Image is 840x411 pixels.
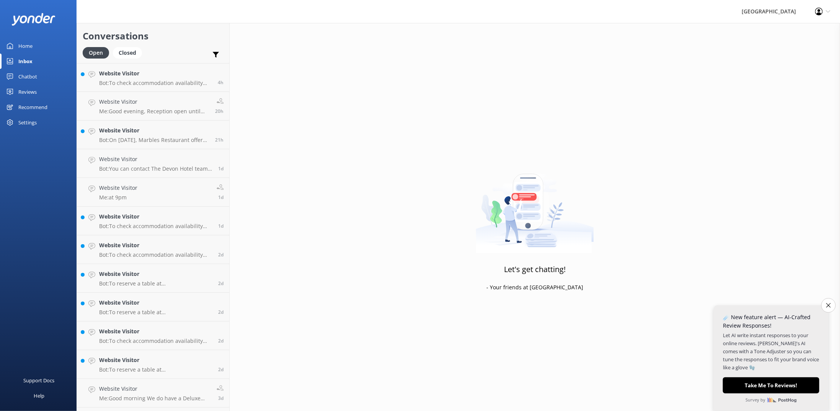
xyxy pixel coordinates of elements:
h4: Website Visitor [99,270,212,278]
h3: Let's get chatting! [504,263,566,276]
p: Bot: To reserve a table at [GEOGRAPHIC_DATA], visit [URL][DOMAIN_NAME] and choose your preferred ... [99,309,212,316]
a: Website VisitorBot:To check accommodation availability and make a booking, please visit [URL][DOM... [77,321,229,350]
h4: Website Visitor [99,241,212,250]
p: Bot: To check accommodation availability and make a booking, please visit [URL][DOMAIN_NAME]. [99,338,212,344]
a: Website VisitorBot:To reserve a table at [GEOGRAPHIC_DATA], visit [URL][DOMAIN_NAME] and choose y... [77,350,229,379]
h4: Website Visitor [99,327,212,336]
span: Oct 02 2025 04:32pm (UTC +13:00) Pacific/Auckland [215,137,223,143]
span: Oct 01 2025 01:45pm (UTC +13:00) Pacific/Auckland [218,251,223,258]
div: Inbox [18,54,33,69]
a: Website VisitorMe:at 9pm1d [77,178,229,207]
h4: Website Visitor [99,385,211,393]
h4: Website Visitor [99,298,212,307]
p: Bot: You can contact The Devon Hotel team at [PHONE_NUMBER] or 0800 843 338, or by emailing [EMAI... [99,165,212,172]
div: Reviews [18,84,37,99]
h4: Website Visitor [99,184,137,192]
span: Oct 01 2025 05:22pm (UTC +13:00) Pacific/Auckland [218,223,223,229]
div: Support Docs [24,373,55,388]
div: Settings [18,115,37,130]
div: Chatbot [18,69,37,84]
a: Website VisitorBot:On [DATE], Marbles Restaurant offers sittings for lunch and dinner at 12:00pm ... [77,121,229,149]
a: Website VisitorBot:To reserve a table at [GEOGRAPHIC_DATA], visit [URL][DOMAIN_NAME] and choose y... [77,264,229,293]
h4: Website Visitor [99,212,212,221]
a: Website VisitorMe:Good morning We do have a Deluxe Twin Queen Studio on the10th October - Rate is... [77,379,229,408]
p: Me: Good morning We do have a Deluxe Twin Queen Studio on the10th October - Rate is $169.00 We do... [99,395,211,402]
p: Bot: To reserve a table at [GEOGRAPHIC_DATA], visit [URL][DOMAIN_NAME] and choose your preferred ... [99,280,212,287]
img: yonder-white-logo.png [11,13,55,26]
p: Me: at 9pm [99,194,137,201]
a: Website VisitorBot:To reserve a table at [GEOGRAPHIC_DATA], visit [URL][DOMAIN_NAME] and choose y... [77,293,229,321]
span: Oct 02 2025 05:30pm (UTC +13:00) Pacific/Auckland [215,108,223,114]
a: Open [83,48,113,57]
p: Bot: To reserve a table at [GEOGRAPHIC_DATA], visit [URL][DOMAIN_NAME] and choose your preferred ... [99,366,212,373]
h4: Website Visitor [99,98,209,106]
img: artwork of a man stealing a conversation from at giant smartphone [476,158,594,253]
span: Oct 01 2025 10:32am (UTC +13:00) Pacific/Auckland [218,309,223,315]
span: Oct 01 2025 01:08pm (UTC +13:00) Pacific/Auckland [218,280,223,287]
div: Closed [113,47,142,59]
p: Me: Good evening, Reception open until Midnight. [99,108,209,115]
span: Oct 03 2025 09:33am (UTC +13:00) Pacific/Auckland [218,79,223,86]
div: Open [83,47,109,59]
p: Bot: To check accommodation availability and make a booking, please visit [URL][DOMAIN_NAME]. [99,223,212,230]
h4: Website Visitor [99,155,212,163]
p: Bot: To check accommodation availability and make a booking, please visit [URL][DOMAIN_NAME]. [99,251,212,258]
h4: Website Visitor [99,126,209,135]
h4: Website Visitor [99,356,212,364]
span: Sep 30 2025 06:23pm (UTC +13:00) Pacific/Auckland [218,338,223,344]
span: Sep 30 2025 03:15pm (UTC +13:00) Pacific/Auckland [218,366,223,373]
p: Bot: To check accommodation availability and make a booking, please visit [URL][DOMAIN_NAME]. [99,80,212,86]
h2: Conversations [83,29,223,43]
span: Sep 30 2025 10:57am (UTC +13:00) Pacific/Auckland [218,395,223,401]
span: Oct 02 2025 01:47pm (UTC +13:00) Pacific/Auckland [218,165,223,172]
div: Help [34,388,44,403]
span: Oct 01 2025 06:19pm (UTC +13:00) Pacific/Auckland [218,194,223,201]
a: Website VisitorMe:Good evening, Reception open until Midnight.20h [77,92,229,121]
a: Website VisitorBot:To check accommodation availability and make a booking, please visit [URL][DOM... [77,235,229,264]
a: Website VisitorBot:To check accommodation availability and make a booking, please visit [URL][DOM... [77,63,229,92]
div: Home [18,38,33,54]
a: Website VisitorBot:You can contact The Devon Hotel team at [PHONE_NUMBER] or 0800 843 338, or by ... [77,149,229,178]
p: - Your friends at [GEOGRAPHIC_DATA] [486,283,583,292]
div: Recommend [18,99,47,115]
a: Website VisitorBot:To check accommodation availability and make a booking, please visit [URL][DOM... [77,207,229,235]
h4: Website Visitor [99,69,212,78]
a: Closed [113,48,146,57]
p: Bot: On [DATE], Marbles Restaurant offers sittings for lunch and dinner at 12:00pm and 6:00pm. [99,137,209,144]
